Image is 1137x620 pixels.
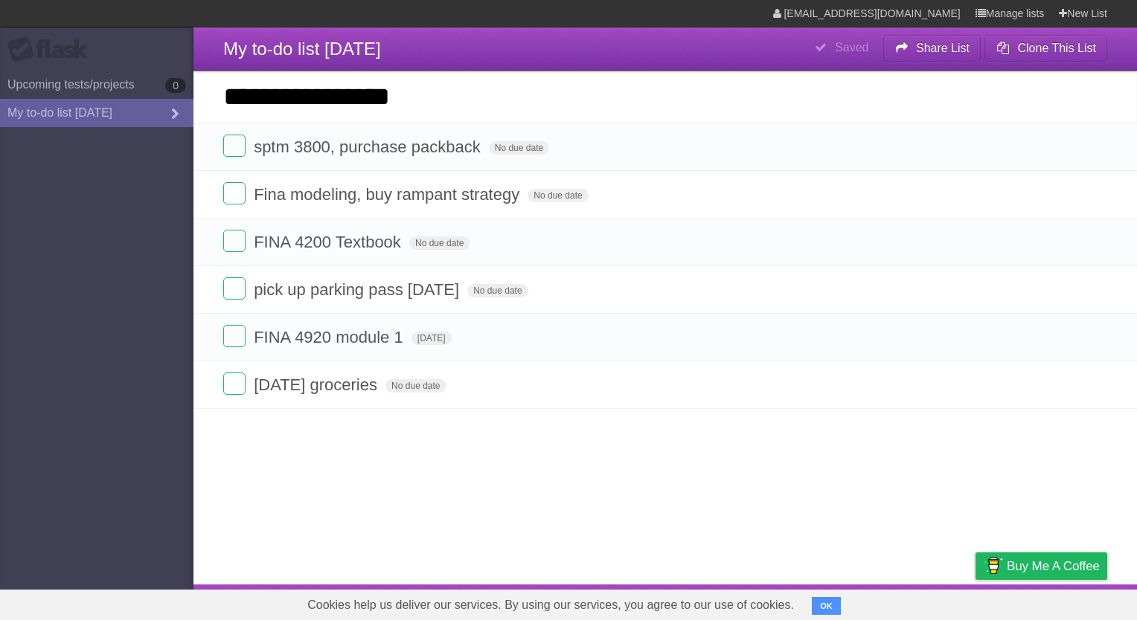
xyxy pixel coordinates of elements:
[467,284,528,297] span: No due date
[411,332,452,345] span: [DATE]
[916,42,970,54] b: Share List
[223,39,381,59] span: My to-do list [DATE]
[983,553,1003,578] img: Buy me a coffee
[778,588,809,616] a: About
[223,277,246,300] label: Done
[165,78,186,93] b: 0
[1013,588,1107,616] a: Suggest a feature
[254,280,463,299] span: pick up parking pass [DATE]
[254,375,381,394] span: [DATE] groceries
[827,588,887,616] a: Developers
[1007,553,1100,579] span: Buy me a coffee
[489,141,549,155] span: No due date
[223,135,246,157] label: Done
[385,379,446,393] span: No due date
[409,236,470,250] span: No due date
[1017,42,1096,54] b: Clone This List
[976,552,1107,580] a: Buy me a coffee
[984,35,1107,62] button: Clone This List
[528,189,588,202] span: No due date
[223,372,246,395] label: Done
[906,588,938,616] a: Terms
[956,588,995,616] a: Privacy
[835,41,868,54] b: Saved
[292,590,809,620] span: Cookies help us deliver our services. By using our services, you agree to our use of cookies.
[254,185,523,204] span: Fina modeling, buy rampant strategy
[7,36,97,63] div: Flask
[254,233,405,251] span: FINA 4200 Textbook
[223,230,246,252] label: Done
[254,328,407,346] span: FINA 4920 module 1
[812,597,841,615] button: OK
[254,138,484,156] span: sptm 3800, purchase packback
[223,325,246,347] label: Done
[223,182,246,204] label: Done
[883,35,981,62] button: Share List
